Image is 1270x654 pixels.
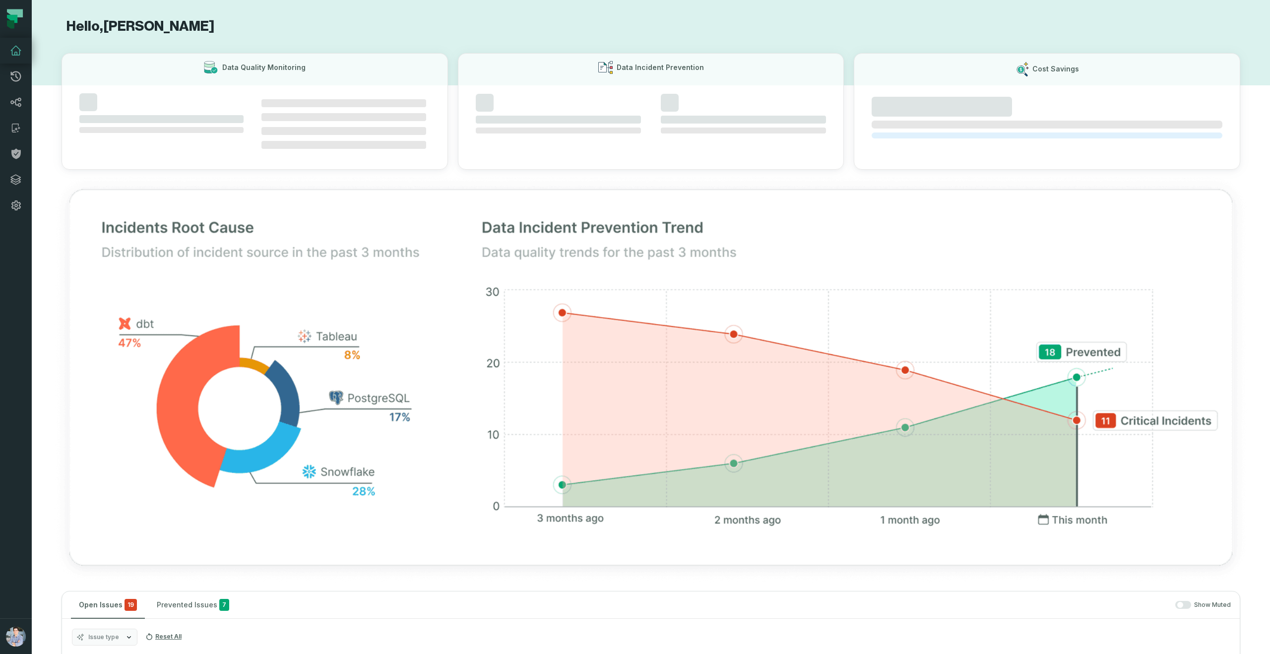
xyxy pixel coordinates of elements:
[1032,64,1079,74] h3: Cost Savings
[88,633,119,641] span: Issue type
[6,627,26,647] img: avatar of Alon Nafta
[617,63,704,72] h3: Data Incident Prevention
[62,53,448,170] button: Data Quality Monitoring
[222,63,306,72] h3: Data Quality Monitoring
[62,18,1240,35] h1: Hello, [PERSON_NAME]
[854,53,1240,170] button: Cost Savings
[71,591,145,618] button: Open Issues
[241,601,1231,609] div: Show Muted
[42,163,1260,594] img: Top graphs 1
[125,599,137,611] span: critical issues and errors combined
[458,53,844,170] button: Data Incident Prevention
[72,629,137,646] button: Issue type
[141,629,186,645] button: Reset All
[219,599,229,611] span: 7
[149,591,237,618] button: Prevented Issues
